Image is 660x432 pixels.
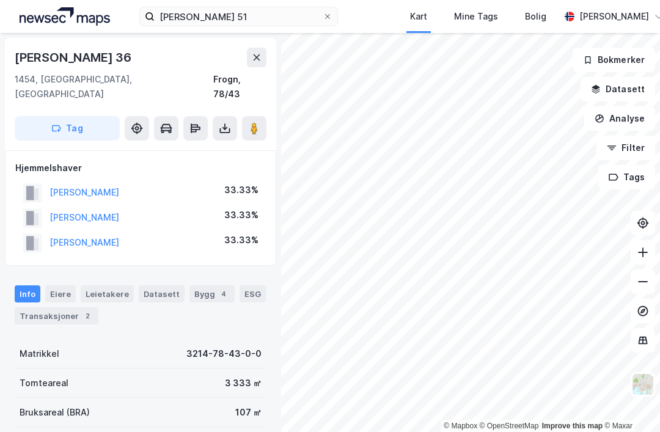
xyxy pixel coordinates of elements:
div: Eiere [45,285,76,302]
div: Mine Tags [454,9,498,24]
button: Datasett [581,77,655,101]
div: 2 [81,310,94,322]
div: 107 ㎡ [235,405,262,420]
div: Hjemmelshaver [15,161,266,175]
div: Datasett [139,285,185,302]
div: Bruksareal (BRA) [20,405,90,420]
button: Tag [15,116,120,141]
button: Filter [596,136,655,160]
button: Tags [598,165,655,189]
div: Tomteareal [20,376,68,390]
div: Transaksjoner [15,307,98,324]
div: 33.33% [224,208,258,222]
a: OpenStreetMap [480,422,539,430]
a: Mapbox [444,422,477,430]
div: [PERSON_NAME] 36 [15,48,134,67]
div: 33.33% [224,183,258,197]
div: [PERSON_NAME] [579,9,649,24]
div: Matrikkel [20,346,59,361]
div: Kart [410,9,427,24]
div: Leietakere [81,285,134,302]
div: Bygg [189,285,235,302]
img: logo.a4113a55bc3d86da70a041830d287a7e.svg [20,7,110,26]
iframe: Chat Widget [599,373,660,432]
div: 4 [218,288,230,300]
div: Bolig [525,9,546,24]
button: Analyse [584,106,655,131]
div: 1454, [GEOGRAPHIC_DATA], [GEOGRAPHIC_DATA] [15,72,213,101]
div: Frogn, 78/43 [213,72,266,101]
div: ESG [240,285,266,302]
div: 33.33% [224,233,258,247]
input: Søk på adresse, matrikkel, gårdeiere, leietakere eller personer [155,7,323,26]
div: 3 333 ㎡ [225,376,262,390]
div: 3214-78-43-0-0 [186,346,262,361]
div: Kontrollprogram for chat [599,373,660,432]
div: Info [15,285,40,302]
img: Z [631,373,654,396]
button: Bokmerker [573,48,655,72]
a: Improve this map [542,422,603,430]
